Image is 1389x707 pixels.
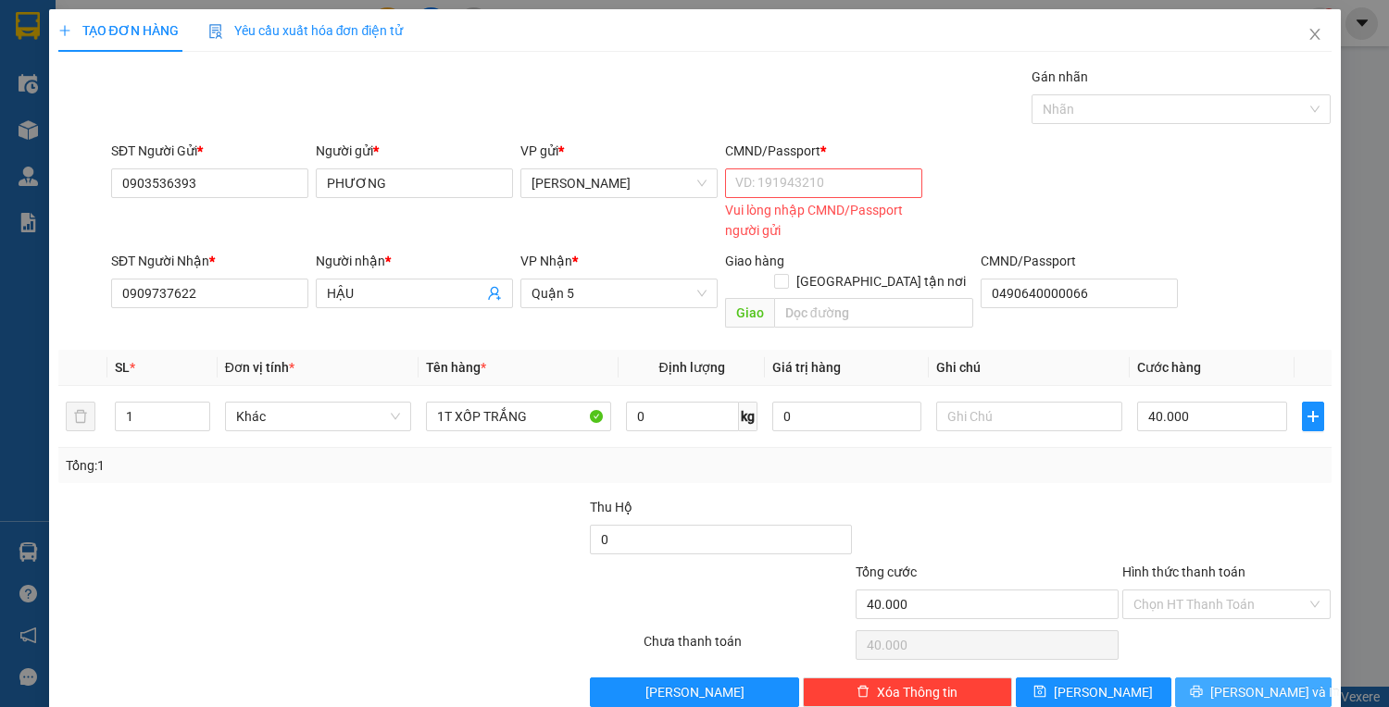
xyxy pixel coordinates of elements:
[189,416,209,430] span: Decrease Value
[857,685,870,700] span: delete
[1016,677,1171,707] button: save[PERSON_NAME]
[156,70,255,85] b: [DOMAIN_NAME]
[208,24,223,39] img: icon
[426,360,486,375] span: Tên hàng
[642,631,855,664] div: Chưa thanh toán
[1302,402,1324,431] button: plus
[725,200,922,241] div: Vui lòng nhập CMND/Passport người gửi
[936,402,1122,431] input: Ghi Chú
[208,23,404,38] span: Yêu cầu xuất hóa đơn điện tử
[772,402,921,431] input: 0
[1032,69,1088,84] label: Gán nhãn
[725,141,922,161] div: CMND/Passport
[532,279,707,307] span: Quận 5
[645,682,745,702] span: [PERSON_NAME]
[201,23,245,68] img: logo.jpg
[856,564,917,579] span: Tổng cước
[532,169,707,197] span: Lê Hồng Phong
[803,677,1012,707] button: deleteXóa Thông tin
[774,298,973,328] input: Dọc đường
[1122,564,1245,579] label: Hình thức thanh toán
[236,403,400,430] span: Khác
[1210,682,1340,702] span: [PERSON_NAME] và In
[1054,682,1153,702] span: [PERSON_NAME]
[115,360,130,375] span: SL
[23,119,68,206] b: Trà Lan Viên
[66,402,95,431] button: delete
[58,23,179,38] span: TẠO ĐƠN HÀNG
[739,402,757,431] span: kg
[981,251,1178,271] div: CMND/Passport
[520,141,718,161] div: VP gửi
[659,360,725,375] span: Định lượng
[189,403,209,416] span: Increase Value
[111,141,308,161] div: SĐT Người Gửi
[194,418,206,429] span: down
[590,677,799,707] button: [PERSON_NAME]
[1308,27,1322,42] span: close
[1190,685,1203,700] span: printer
[426,402,612,431] input: VD: Bàn, Ghế
[1289,9,1341,61] button: Close
[316,141,513,161] div: Người gửi
[225,360,294,375] span: Đơn vị tính
[1033,685,1046,700] span: save
[725,254,784,268] span: Giao hàng
[772,360,841,375] span: Giá trị hàng
[66,455,538,476] div: Tổng: 1
[111,251,308,271] div: SĐT Người Nhận
[590,500,632,515] span: Thu Hộ
[156,88,255,111] li: (c) 2017
[316,251,513,271] div: Người nhận
[58,24,71,37] span: plus
[929,350,1130,386] th: Ghi chú
[1303,409,1323,424] span: plus
[520,254,572,268] span: VP Nhận
[1137,360,1201,375] span: Cước hàng
[487,286,502,301] span: user-add
[1175,677,1331,707] button: printer[PERSON_NAME] và In
[877,682,957,702] span: Xóa Thông tin
[194,405,206,416] span: up
[725,298,774,328] span: Giao
[114,27,183,210] b: Trà Lan Viên - Gửi khách hàng
[789,271,973,291] span: [GEOGRAPHIC_DATA] tận nơi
